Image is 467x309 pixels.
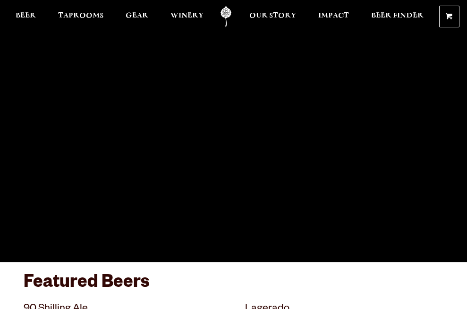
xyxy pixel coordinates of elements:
[249,12,296,19] span: Our Story
[214,6,238,27] a: Odell Home
[58,12,103,19] span: Taprooms
[170,12,204,19] span: Winery
[318,12,349,19] span: Impact
[371,6,424,27] a: Beer Finder
[318,6,349,27] a: Impact
[16,6,36,27] a: Beer
[126,12,148,19] span: Gear
[249,6,296,27] a: Our Story
[371,12,424,19] span: Beer Finder
[170,6,204,27] a: Winery
[16,12,36,19] span: Beer
[24,272,443,301] h3: Featured Beers
[126,6,148,27] a: Gear
[58,6,103,27] a: Taprooms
